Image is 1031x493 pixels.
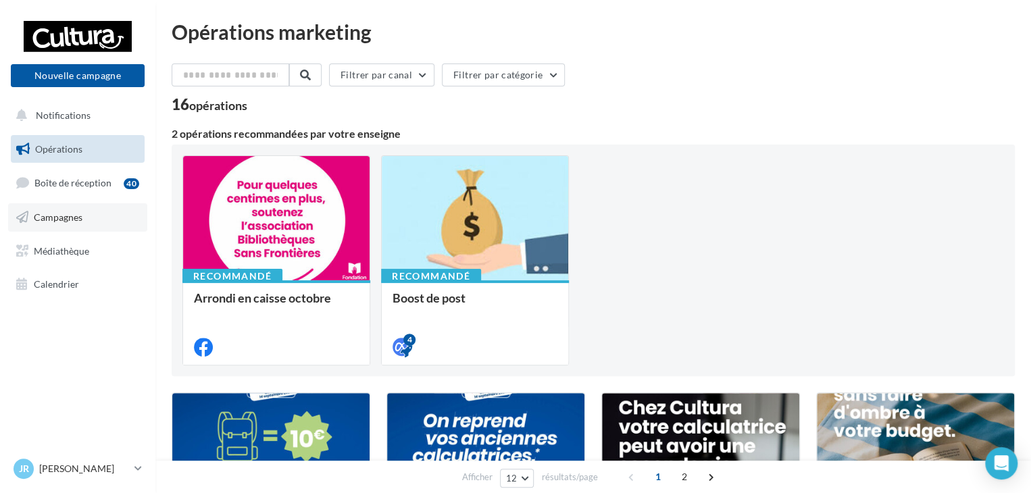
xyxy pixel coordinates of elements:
div: Recommandé [182,269,282,284]
button: Nouvelle campagne [11,64,145,87]
a: Opérations [8,135,147,163]
div: 40 [124,178,139,189]
a: Campagnes [8,203,147,232]
span: Calendrier [34,278,79,290]
div: 16 [172,97,247,112]
div: Recommandé [381,269,481,284]
div: Open Intercom Messenger [985,447,1017,479]
button: Notifications [8,101,142,130]
span: Notifications [36,109,91,121]
div: Boost de post [393,291,557,318]
div: Opérations marketing [172,22,1015,42]
span: 1 [647,466,669,488]
span: Afficher [462,471,493,484]
a: Boîte de réception40 [8,168,147,197]
div: Arrondi en caisse octobre [194,291,359,318]
span: Opérations [35,143,82,155]
span: Médiathèque [34,244,89,256]
div: opérations [189,99,247,111]
a: Jr [PERSON_NAME] [11,456,145,482]
span: résultats/page [541,471,597,484]
button: Filtrer par canal [329,63,434,86]
span: Boîte de réception [34,177,111,188]
button: 12 [500,469,534,488]
div: 4 [403,334,416,346]
span: 2 [674,466,695,488]
a: Calendrier [8,270,147,299]
div: 2 opérations recommandées par votre enseigne [172,128,1015,139]
button: Filtrer par catégorie [442,63,565,86]
span: Jr [19,462,29,475]
span: 12 [506,473,518,484]
a: Médiathèque [8,237,147,265]
span: Campagnes [34,211,82,223]
p: [PERSON_NAME] [39,462,129,475]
